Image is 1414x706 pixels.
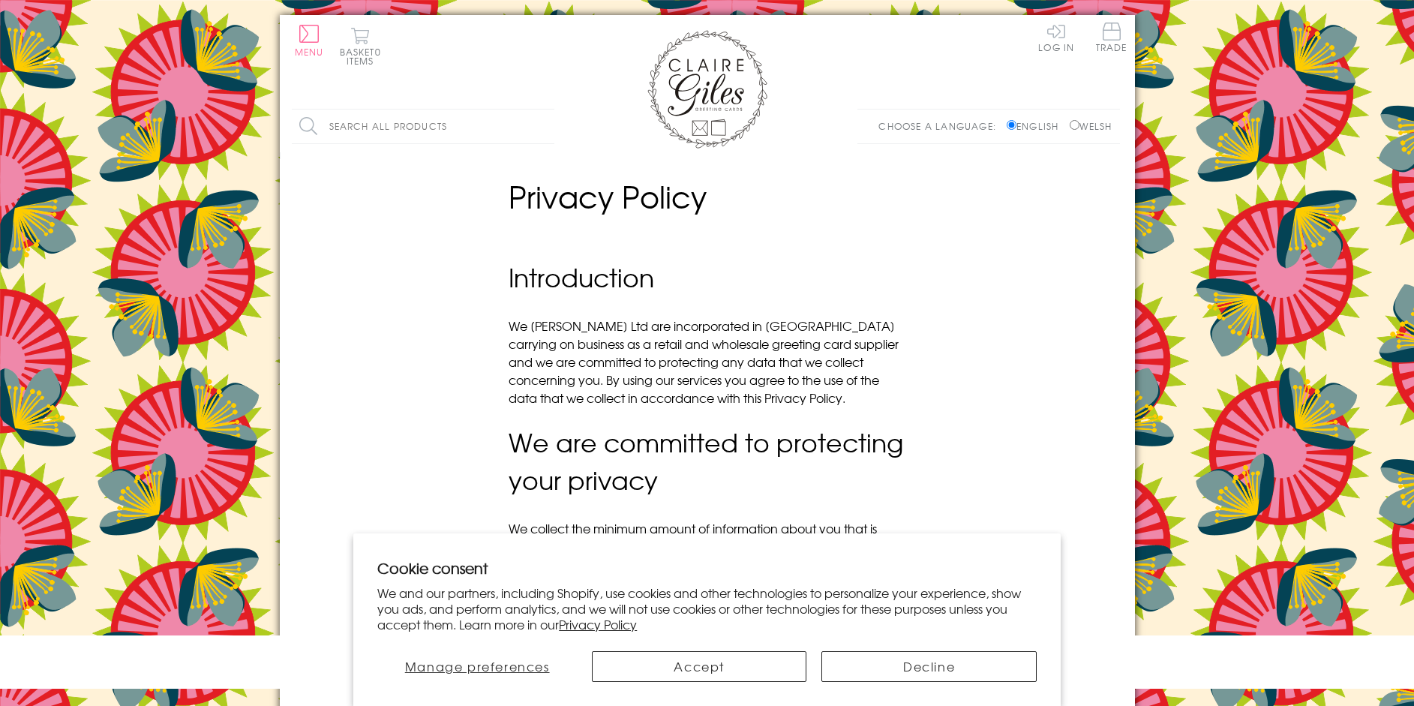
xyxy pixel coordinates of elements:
[1007,120,1016,130] input: English
[592,651,806,682] button: Accept
[559,615,637,633] a: Privacy Policy
[1070,119,1112,133] label: Welsh
[509,174,906,219] h1: Privacy Policy
[405,657,550,675] span: Manage preferences
[1070,120,1079,130] input: Welsh
[821,651,1036,682] button: Decline
[295,45,324,59] span: Menu
[509,424,906,499] h2: We are committed to protecting your privacy
[340,27,381,65] button: Basket0 items
[539,110,554,143] input: Search
[1038,23,1074,52] a: Log In
[647,30,767,149] img: Claire Giles Greetings Cards
[1007,119,1066,133] label: English
[509,259,906,296] h2: Introduction
[1096,23,1127,55] a: Trade
[509,317,906,407] p: We [PERSON_NAME] Ltd are incorporated in [GEOGRAPHIC_DATA] carrying on business as a retail and w...
[347,45,381,68] span: 0 items
[509,519,906,609] p: We collect the minimum amount of information about you that is commensurate with providing you wi...
[1096,23,1127,52] span: Trade
[377,585,1037,632] p: We and our partners, including Shopify, use cookies and other technologies to personalize your ex...
[377,557,1037,578] h2: Cookie consent
[377,651,577,682] button: Manage preferences
[295,25,324,56] button: Menu
[292,110,554,143] input: Search all products
[878,119,1004,133] p: Choose a language:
